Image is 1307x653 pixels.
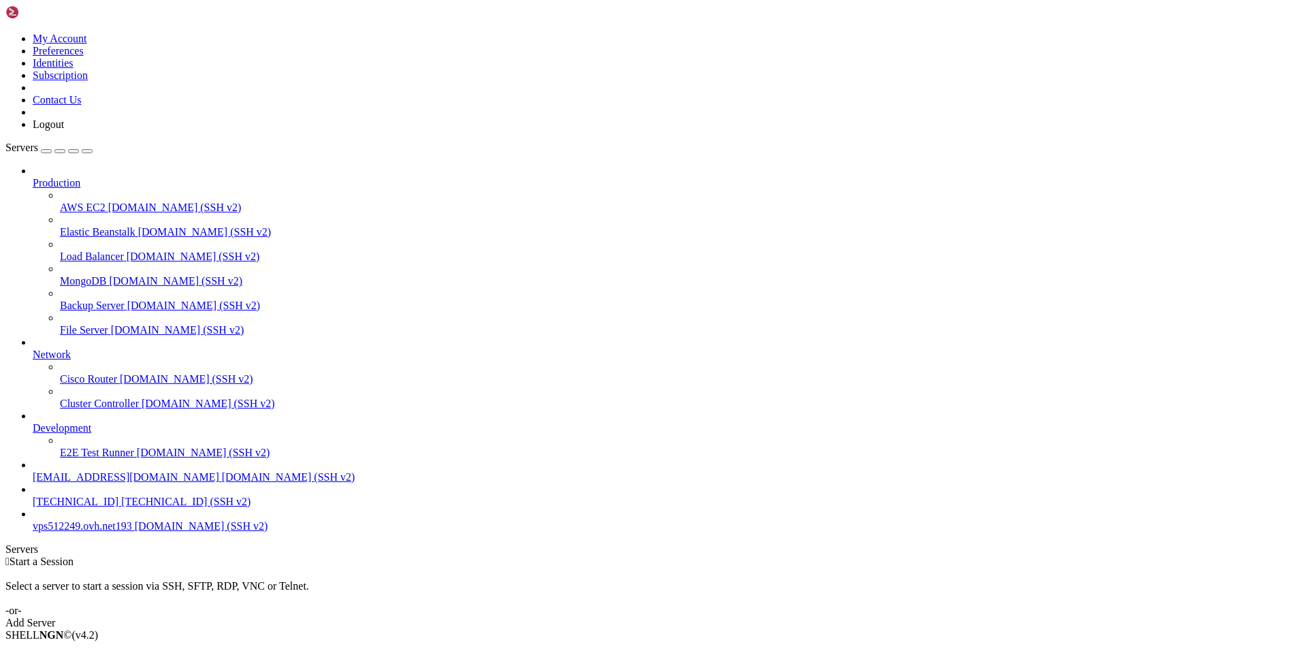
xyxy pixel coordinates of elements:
div: Servers [5,543,1302,556]
span: [DOMAIN_NAME] (SSH v2) [135,520,268,532]
span: 4.2.0 [72,629,99,641]
a: Preferences [33,45,84,57]
a: [EMAIL_ADDRESS][DOMAIN_NAME] [DOMAIN_NAME] (SSH v2) [33,471,1302,483]
li: Load Balancer [DOMAIN_NAME] (SSH v2) [60,238,1302,263]
span: Backup Server [60,300,125,311]
span: E2E Test Runner [60,447,134,458]
span: File Server [60,324,108,336]
span: [DOMAIN_NAME] (SSH v2) [138,226,272,238]
span: [DOMAIN_NAME] (SSH v2) [108,202,242,213]
a: AWS EC2 [DOMAIN_NAME] (SSH v2) [60,202,1302,214]
div: Select a server to start a session via SSH, SFTP, RDP, VNC or Telnet. -or- [5,568,1302,617]
span: MongoDB [60,275,106,287]
li: Production [33,165,1302,336]
span: AWS EC2 [60,202,106,213]
a: Network [33,349,1302,361]
li: Cisco Router [DOMAIN_NAME] (SSH v2) [60,361,1302,385]
span: [DOMAIN_NAME] (SSH v2) [127,251,260,262]
a: Backup Server [DOMAIN_NAME] (SSH v2) [60,300,1302,312]
a: Servers [5,142,93,153]
span: Development [33,422,91,434]
a: My Account [33,33,87,44]
span: [DOMAIN_NAME] (SSH v2) [120,373,253,385]
a: File Server [DOMAIN_NAME] (SSH v2) [60,324,1302,336]
a: Development [33,422,1302,434]
span: [TECHNICAL_ID] [33,496,118,507]
span: vps512249.ovh.net193 [33,520,132,532]
li: Development [33,410,1302,459]
li: [EMAIL_ADDRESS][DOMAIN_NAME] [DOMAIN_NAME] (SSH v2) [33,459,1302,483]
a: Load Balancer [DOMAIN_NAME] (SSH v2) [60,251,1302,263]
span: Elastic Beanstalk [60,226,135,238]
span: Start a Session [10,556,74,567]
b: NGN [39,629,64,641]
li: Backup Server [DOMAIN_NAME] (SSH v2) [60,287,1302,312]
a: Identities [33,57,74,69]
span: SHELL © [5,629,98,641]
li: E2E Test Runner [DOMAIN_NAME] (SSH v2) [60,434,1302,459]
a: Elastic Beanstalk [DOMAIN_NAME] (SSH v2) [60,226,1302,238]
span: Servers [5,142,38,153]
div: Add Server [5,617,1302,629]
span: [DOMAIN_NAME] (SSH v2) [222,471,355,483]
li: vps512249.ovh.net193 [DOMAIN_NAME] (SSH v2) [33,508,1302,532]
span: [DOMAIN_NAME] (SSH v2) [127,300,261,311]
li: Elastic Beanstalk [DOMAIN_NAME] (SSH v2) [60,214,1302,238]
li: MongoDB [DOMAIN_NAME] (SSH v2) [60,263,1302,287]
li: Cluster Controller [DOMAIN_NAME] (SSH v2) [60,385,1302,410]
a: Subscription [33,69,88,81]
a: [TECHNICAL_ID] [TECHNICAL_ID] (SSH v2) [33,496,1302,508]
span: [DOMAIN_NAME] (SSH v2) [137,447,270,458]
a: Cluster Controller [DOMAIN_NAME] (SSH v2) [60,398,1302,410]
li: [TECHNICAL_ID] [TECHNICAL_ID] (SSH v2) [33,483,1302,508]
a: Logout [33,118,64,130]
li: File Server [DOMAIN_NAME] (SSH v2) [60,312,1302,336]
span: [DOMAIN_NAME] (SSH v2) [142,398,275,409]
a: Cisco Router [DOMAIN_NAME] (SSH v2) [60,373,1302,385]
a: vps512249.ovh.net193 [DOMAIN_NAME] (SSH v2) [33,520,1302,532]
span: Network [33,349,71,360]
a: Contact Us [33,94,82,106]
a: MongoDB [DOMAIN_NAME] (SSH v2) [60,275,1302,287]
span: Cisco Router [60,373,117,385]
span: Cluster Controller [60,398,139,409]
a: E2E Test Runner [DOMAIN_NAME] (SSH v2) [60,447,1302,459]
span: [EMAIL_ADDRESS][DOMAIN_NAME] [33,471,219,483]
a: Production [33,177,1302,189]
li: AWS EC2 [DOMAIN_NAME] (SSH v2) [60,189,1302,214]
span:  [5,556,10,567]
li: Network [33,336,1302,410]
span: Production [33,177,80,189]
span: Load Balancer [60,251,124,262]
span: [DOMAIN_NAME] (SSH v2) [109,275,242,287]
img: Shellngn [5,5,84,19]
span: [DOMAIN_NAME] (SSH v2) [111,324,244,336]
span: [TECHNICAL_ID] (SSH v2) [121,496,251,507]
